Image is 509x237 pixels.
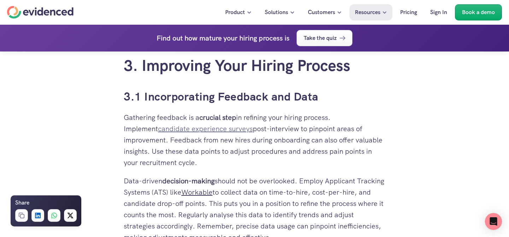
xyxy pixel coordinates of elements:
p: Solutions [265,8,288,17]
div: Open Intercom Messenger [485,213,502,230]
p: Customers [308,8,335,17]
p: Take the quiz [304,34,337,43]
a: candidate experience surveys [158,124,253,133]
h4: Find out how mature your hiring process is [157,32,289,44]
p: Book a demo [462,8,495,17]
a: Workable [181,188,212,197]
a: Home [7,6,74,19]
a: 3.1 Incorporating Feedback and Data [124,89,318,104]
a: 3. Improving Your Hiring Process [124,55,350,75]
a: Pricing [395,4,422,20]
p: Gathering feedback is a in refining your hiring process. Implement post-interview to pinpoint are... [124,112,385,168]
h6: Share [15,198,29,207]
a: Book a demo [455,4,502,20]
strong: decision-making [162,176,215,186]
p: Pricing [400,8,417,17]
a: Take the quiz [297,30,352,46]
p: Resources [355,8,380,17]
p: Sign In [430,8,447,17]
a: Sign In [425,4,452,20]
p: Product [225,8,245,17]
strong: crucial step [199,113,236,122]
